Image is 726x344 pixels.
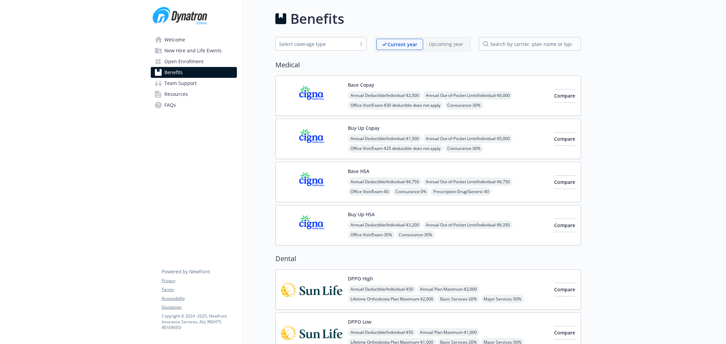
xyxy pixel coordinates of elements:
span: Office Visit/Exam - $30 deductible does not apply [348,101,443,109]
h2: Medical [275,60,581,70]
span: Annual Deductible/Individual - $3,200 [348,221,422,229]
a: Terms [162,287,237,293]
span: Prescription Drug/Generic - $0 [431,187,492,196]
span: Coinsurance - 30% [445,101,483,109]
span: Lifetime Orthodontia Plan Maximum - $2,000 [348,295,436,303]
span: Welcome [164,34,185,45]
span: Annual Out-of-Pocket Limit/Individual - $6,000 [423,91,513,100]
span: Compare [554,329,575,336]
span: Annual Deductible/Individual - $6,750 [348,177,422,186]
button: Compare [554,326,575,340]
img: Sun Life Financial carrier logo [281,275,342,304]
span: Compare [554,286,575,293]
button: Base HSA [348,168,369,175]
span: Office Visit/Exam - $25 deductible does not apply [348,144,443,153]
span: Annual Deductible/Individual - $50 [348,328,416,337]
button: Base Copay [348,81,374,88]
span: Basic Services - 20% [437,295,480,303]
a: Benefits [151,67,237,78]
button: Buy Up Copay [348,124,380,132]
div: Select coverage type [279,40,353,48]
span: Annual Out-of-Pocket Limit/Individual - $6,750 [423,177,513,186]
a: Disclaimer [162,304,237,310]
a: Privacy [162,278,237,284]
button: Compare [554,283,575,296]
input: search by carrier, plan name or type [479,37,581,51]
span: FAQs [164,100,176,110]
span: Upcoming year [423,39,469,50]
span: Compare [554,179,575,185]
img: CIGNA carrier logo [281,124,342,153]
button: Compare [554,89,575,103]
span: Compare [554,92,575,99]
a: Resources [151,89,237,100]
span: Benefits [164,67,183,78]
span: Coinsurance - 0% [393,187,429,196]
span: Annual Out-of-Pocket Limit/Individual - $6,350 [423,221,513,229]
h2: Dental [275,254,581,264]
button: DPPO High [348,275,373,282]
a: Accessibility [162,295,237,302]
a: Welcome [151,34,237,45]
span: Resources [164,89,188,100]
span: Coinsurance - 30% [396,230,435,239]
p: Copyright © 2024 - 2025 , Newfront Insurance Services, ALL RIGHTS RESERVED [162,313,237,330]
span: Coinsurance - 30% [445,144,483,153]
img: CIGNA carrier logo [281,168,342,196]
span: Open Enrollment [164,56,204,67]
a: Team Support [151,78,237,89]
span: Office Visit/Exam - 30% [348,230,395,239]
a: New Hire and Life Events [151,45,237,56]
span: Compare [554,222,575,228]
img: CIGNA carrier logo [281,211,342,240]
p: Current year [388,41,417,48]
button: Compare [554,175,575,189]
h1: Benefits [290,8,344,29]
button: Compare [554,219,575,232]
a: Open Enrollment [151,56,237,67]
button: DPPO Low [348,318,371,325]
span: Office Visit/Exam - $0 [348,187,391,196]
span: Annual Plan Maximum - $1,000 [417,328,480,337]
span: New Hire and Life Events [164,45,222,56]
button: Buy Up HSA [348,211,375,218]
button: Compare [554,132,575,146]
span: Compare [554,136,575,142]
span: Major Services - 50% [481,295,524,303]
span: Annual Deductible/Individual - $50 [348,285,416,293]
span: Team Support [164,78,197,89]
span: Annual Deductible/Individual - $1,500 [348,134,422,143]
span: Annual Deductible/Individual - $2,500 [348,91,422,100]
span: Annual Plan Maximum - $2,000 [417,285,480,293]
a: FAQs [151,100,237,110]
img: CIGNA carrier logo [281,81,342,110]
span: Annual Out-of-Pocket Limit/Individual - $5,000 [423,134,513,143]
p: Upcoming year [429,40,463,48]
